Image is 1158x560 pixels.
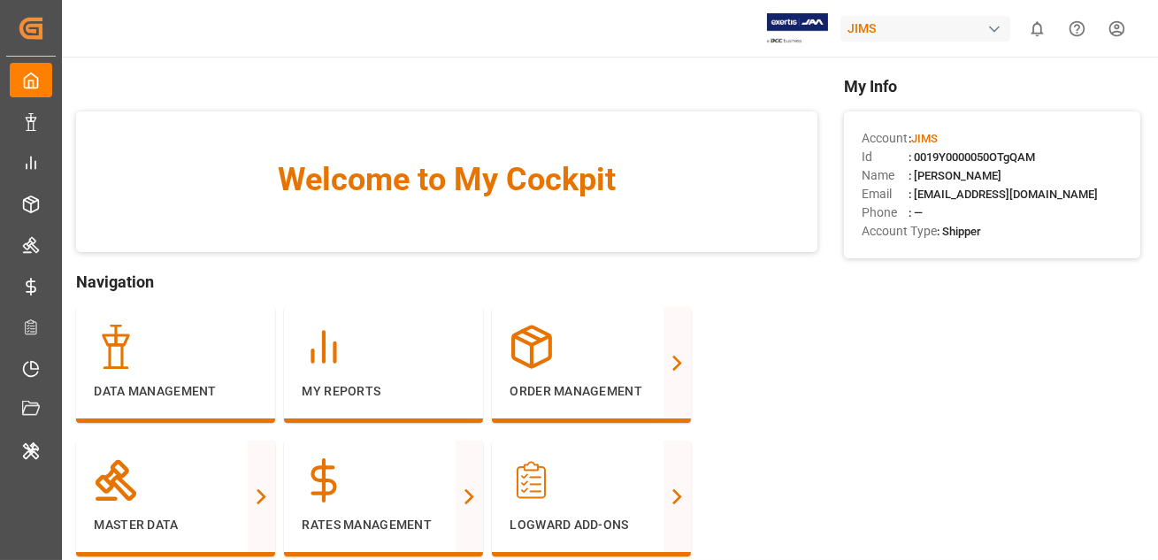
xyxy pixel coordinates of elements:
span: Account [862,129,909,148]
span: My Info [844,74,1140,98]
span: Id [862,148,909,166]
span: : [PERSON_NAME] [909,169,1001,182]
span: : [EMAIL_ADDRESS][DOMAIN_NAME] [909,188,1098,201]
button: show 0 new notifications [1017,9,1057,49]
img: Exertis%20JAM%20-%20Email%20Logo.jpg_1722504956.jpg [767,13,828,44]
span: Account Type [862,222,937,241]
p: Data Management [94,382,257,401]
button: JIMS [840,12,1017,45]
span: Welcome to My Cockpit [111,156,782,203]
span: JIMS [911,132,938,145]
span: : 0019Y0000050OTgQAM [909,150,1035,164]
div: JIMS [840,16,1010,42]
p: Logward Add-ons [510,516,673,534]
span: Phone [862,203,909,222]
span: : [909,132,938,145]
span: Navigation [76,270,817,294]
p: Master Data [94,516,257,534]
p: Order Management [510,382,673,401]
span: Name [862,166,909,185]
span: : — [909,206,923,219]
span: : Shipper [937,225,981,238]
p: Rates Management [302,516,465,534]
span: Email [862,185,909,203]
p: My Reports [302,382,465,401]
button: Help Center [1057,9,1097,49]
